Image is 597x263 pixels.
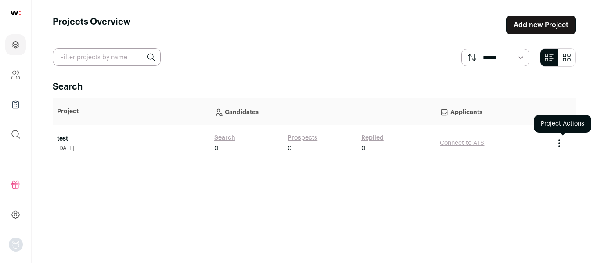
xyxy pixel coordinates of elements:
[53,81,576,93] h2: Search
[288,144,292,153] span: 0
[554,138,565,148] button: Project Actions
[361,133,384,142] a: Replied
[57,107,205,116] p: Project
[53,48,161,66] input: Filter projects by name
[506,16,576,34] a: Add new Project
[214,144,219,153] span: 0
[440,103,545,120] p: Applicants
[5,94,26,115] a: Company Lists
[9,238,23,252] button: Open dropdown
[57,134,205,143] a: test
[53,16,131,34] h1: Projects Overview
[288,133,317,142] a: Prospects
[534,115,591,133] div: Project Actions
[5,34,26,55] a: Projects
[214,103,432,120] p: Candidates
[361,144,366,153] span: 0
[57,145,205,152] span: [DATE]
[5,64,26,85] a: Company and ATS Settings
[11,11,21,15] img: wellfound-shorthand-0d5821cbd27db2630d0214b213865d53afaa358527fdda9d0ea32b1df1b89c2c.svg
[440,140,484,146] a: Connect to ATS
[214,133,235,142] a: Search
[9,238,23,252] img: nopic.png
